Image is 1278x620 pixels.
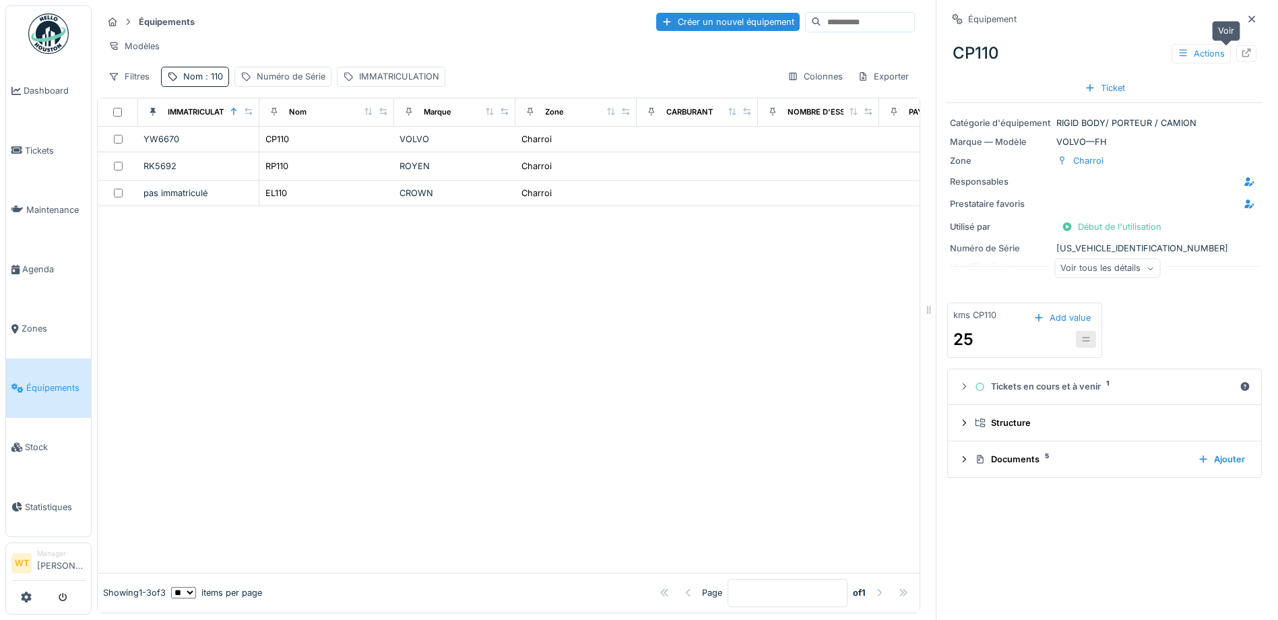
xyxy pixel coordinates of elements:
div: Nom [289,106,307,118]
div: Créer un nouvel équipement [656,13,800,31]
div: Utilisé par [950,220,1051,233]
div: kms CP110 [953,309,996,321]
div: RK5692 [143,160,253,173]
div: Charroi [1073,154,1104,167]
a: Tickets [6,121,91,180]
div: ROYEN [400,160,510,173]
div: VOLVO [400,133,510,146]
a: Dashboard [6,61,91,121]
span: Équipements [26,381,86,394]
span: Zones [22,322,86,335]
span: Stock [25,441,86,454]
div: Modèles [102,36,166,56]
summary: Documents5Ajouter [953,447,1256,472]
a: Équipements [6,359,91,418]
a: Maintenance [6,180,91,239]
div: Exporter [852,67,915,86]
div: Voir tous les détails [1054,259,1160,278]
div: Tickets en cours et à venir [975,380,1234,393]
summary: Tickets en cours et à venir1 [953,375,1256,400]
div: Actions [1172,44,1231,63]
li: [PERSON_NAME] [37,549,86,578]
div: pas immatriculé [143,187,253,199]
div: Début de l'utilisation [1056,218,1167,236]
div: Numéro de Série [257,70,325,83]
span: Statistiques [25,501,86,514]
div: Zone [545,106,564,118]
div: IMMATRICULATION [359,70,439,83]
span: Agenda [22,263,86,276]
div: IMMATRICULATION [168,106,238,118]
img: Badge_color-CXgf-gQk.svg [28,13,69,54]
span: : 110 [203,71,223,82]
div: Marque — Modèle [950,135,1051,148]
div: Add value [1028,309,1096,327]
a: Zones [6,299,91,359]
div: Catégorie d'équipement [950,117,1051,129]
div: CP110 [265,133,289,146]
div: Page [702,586,722,599]
div: Ticket [1079,79,1130,97]
div: Documents [975,453,1187,466]
div: Charroi [521,160,552,173]
div: Structure [975,416,1245,429]
div: [US_VEHICLE_IDENTIFICATION_NUMBER] [950,242,1259,255]
a: Statistiques [6,477,91,536]
strong: of 1 [853,586,866,599]
li: WT [11,553,32,573]
span: Dashboard [24,84,86,97]
div: PAYS [909,106,928,118]
div: CP110 [947,36,1262,71]
div: Zone [950,154,1051,167]
div: VOLVO — FH [950,135,1259,148]
strong: Équipements [133,15,200,28]
a: WT Manager[PERSON_NAME] [11,549,86,581]
div: CROWN [400,187,510,199]
a: Agenda [6,239,91,299]
div: RP110 [265,160,288,173]
div: Filtres [102,67,156,86]
div: Manager [37,549,86,559]
div: EL110 [265,187,287,199]
span: Tickets [25,144,86,157]
div: items per page [171,586,262,599]
div: Équipement [968,13,1017,26]
div: 25 [953,328,975,352]
div: NOMBRE D'ESSIEU [788,106,857,118]
div: Nom [183,70,223,83]
div: Marque [424,106,451,118]
div: RIGID BODY/ PORTEUR / CAMION [950,117,1259,129]
div: Showing 1 - 3 of 3 [103,586,166,599]
div: Voir [1212,21,1240,40]
div: Ajouter [1192,450,1250,468]
div: YW6670 [143,133,253,146]
div: Prestataire favoris [950,197,1051,210]
div: Charroi [521,133,552,146]
div: Colonnes [781,67,849,86]
a: Stock [6,418,91,477]
div: CARBURANT [666,106,713,118]
div: Charroi [521,187,552,199]
span: Maintenance [26,204,86,216]
div: Responsables [950,175,1051,188]
div: Numéro de Série [950,242,1051,255]
summary: Structure [953,410,1256,435]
